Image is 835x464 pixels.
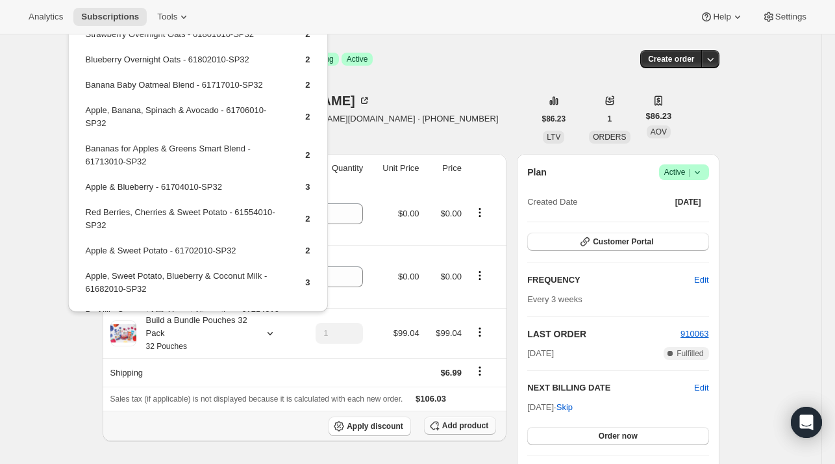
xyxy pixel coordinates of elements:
button: Product actions [469,205,490,220]
button: $86.23 [534,110,574,128]
span: Sales tax (if applicable) is not displayed because it is calculated with each new order. [110,394,403,404]
button: Settings [754,8,814,26]
span: 2 [305,150,310,160]
button: Order now [527,427,708,445]
span: Created Date [527,196,577,209]
td: Apple & Blueberry - 61704010-SP32 [85,180,284,204]
button: Product actions [469,325,490,339]
small: 32 Pouches [146,342,187,351]
span: $99.04 [436,328,462,338]
span: Analytics [29,12,63,22]
span: 2 [305,246,310,255]
span: Create order [648,54,694,64]
span: $0.00 [398,272,419,281]
span: Settings [775,12,806,22]
span: Subscriptions [81,12,139,22]
span: 3 [305,182,310,192]
span: 2 [305,55,310,64]
div: Open Intercom Messenger [791,407,822,438]
h2: Plan [527,166,547,179]
td: Bananas for Apples & Greens Smart Blend - 61713010-SP32 [85,142,284,179]
button: Skip [549,397,580,418]
span: Active [347,54,368,64]
span: [DATE] [527,347,554,360]
th: Shipping [103,358,298,387]
span: 2 [305,214,310,224]
button: Subscriptions [73,8,147,26]
span: $0.00 [440,272,462,281]
span: | [688,167,690,177]
button: Shipping actions [469,364,490,378]
span: $6.99 [440,368,462,378]
td: Ba-Nilla Coconut Milk Yogurt Alternative - 61754010-SP32 [85,307,284,344]
span: Fulfilled [677,348,703,359]
button: Edit [686,270,716,290]
td: Strawberry Overnight Oats - 61801010-SP32 [85,27,284,51]
td: Apple & Sweet Potato - 61702010-SP32 [85,244,284,268]
span: Customer Portal [593,237,653,247]
span: 1 [608,114,612,124]
span: Tools [157,12,177,22]
button: 1 [600,110,620,128]
span: $0.00 [440,209,462,218]
span: $0.00 [398,209,419,218]
span: Add product [442,420,488,431]
span: Every 3 weeks [527,294,582,304]
span: Help [713,12,730,22]
span: $86.23 [646,110,672,123]
span: AOV [651,127,667,136]
span: Apply discount [347,421,403,432]
span: $99.04 [393,328,419,338]
button: Edit [694,381,708,394]
button: Tools [149,8,198,26]
span: 3 [305,277,310,287]
td: Red Berries, Cherries & Sweet Potato - 61554010-SP32 [85,205,284,242]
td: Blueberry Overnight Oats - 61802010-SP32 [85,53,284,77]
h2: LAST ORDER [527,328,680,341]
span: Active [664,166,704,179]
h2: FREQUENCY [527,274,694,287]
td: Apple, Banana, Spinach & Avocado - 61706010-SP32 [85,103,284,140]
button: Create order [640,50,702,68]
div: Build a Bundle Pouches 32 Pack [136,314,253,353]
button: Customer Portal [527,233,708,251]
th: Unit Price [367,154,423,183]
span: [DATE] · [527,402,573,412]
span: [DATE] [675,197,701,207]
span: Edit [694,274,708,287]
td: Apple, Sweet Potato, Blueberry & Coconut Milk - 61682010-SP32 [85,269,284,306]
a: 910063 [680,329,708,339]
button: Add product [424,417,496,435]
button: Product actions [469,268,490,283]
button: 910063 [680,328,708,341]
span: 2 [305,112,310,122]
h2: NEXT BILLING DATE [527,381,694,394]
span: 2 [305,80,310,90]
span: Skip [556,401,573,414]
span: LTV [547,133,560,142]
th: Price [423,154,466,183]
span: $86.23 [542,114,566,124]
span: Order now [599,431,638,441]
button: [DATE] [667,193,709,211]
button: Help [692,8,751,26]
span: ORDERS [593,133,626,142]
button: Analytics [21,8,71,26]
span: $106.03 [416,394,446,404]
button: Apply discount [329,417,411,436]
td: Banana Baby Oatmeal Blend - 61717010-SP32 [85,78,284,102]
